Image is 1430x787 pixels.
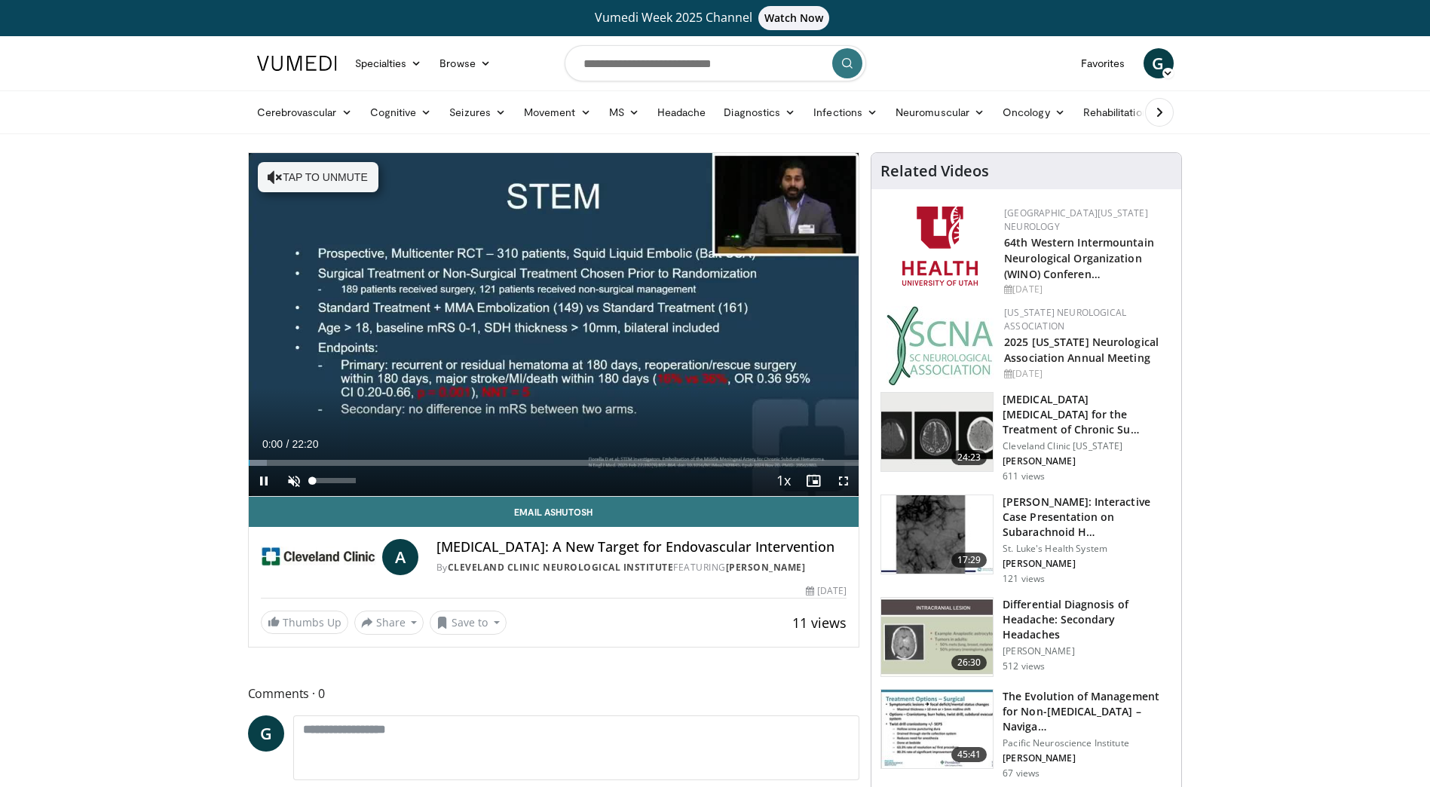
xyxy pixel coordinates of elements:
div: [DATE] [1004,367,1169,381]
img: 63821d75-5c38-4ca7-bb29-ce8e35b17261.150x105_q85_crop-smart_upscale.jpg [881,393,993,471]
a: Browse [430,48,500,78]
h4: [MEDICAL_DATA]: A New Target for Endovascular Intervention [436,539,847,556]
a: 26:30 Differential Diagnosis of Headache: Secondary Headaches [PERSON_NAME] 512 views [880,597,1172,677]
span: 11 views [792,614,847,632]
a: Favorites [1072,48,1135,78]
h3: [MEDICAL_DATA] [MEDICAL_DATA] for the Treatment of Chronic Su… [1003,392,1172,437]
img: 5ece53c9-d30b-4b06-914f-19985e936052.150x105_q85_crop-smart_upscale.jpg [881,495,993,574]
a: Neuromuscular [886,97,994,127]
button: Share [354,611,424,635]
p: Pacific Neuroscience Institute [1003,737,1172,749]
video-js: Video Player [249,153,859,497]
span: 24:23 [951,450,988,465]
a: Vumedi Week 2025 ChannelWatch Now [259,6,1171,30]
div: Volume Level [313,478,356,483]
button: Pause [249,466,279,496]
div: [DATE] [806,584,847,598]
div: [DATE] [1004,283,1169,296]
img: VuMedi Logo [257,56,337,71]
div: Progress Bar [249,460,859,466]
p: 67 views [1003,767,1040,779]
a: Seizures [440,97,515,127]
a: Oncology [994,97,1074,127]
img: 0939e27f-1c3b-4599-bdeb-2b46433d2fab.150x105_q85_crop-smart_upscale.jpg [881,690,993,768]
a: [GEOGRAPHIC_DATA][US_STATE] Neurology [1004,207,1148,233]
a: Headache [648,97,715,127]
p: [PERSON_NAME] [1003,558,1172,570]
a: MS [600,97,648,127]
p: [PERSON_NAME] [1003,645,1172,657]
a: Diagnostics [715,97,804,127]
a: A [382,539,418,575]
a: G [1144,48,1174,78]
span: 26:30 [951,655,988,670]
h4: Related Videos [880,162,989,180]
button: Unmute [279,466,309,496]
button: Fullscreen [828,466,859,496]
p: Cleveland Clinic [US_STATE] [1003,440,1172,452]
img: d7d9bb39-0481-4c1d-a7eb-325547bafa8c.150x105_q85_crop-smart_upscale.jpg [881,598,993,676]
span: Comments 0 [248,684,860,703]
a: Rehabilitation [1074,97,1157,127]
a: [PERSON_NAME] [726,561,806,574]
p: 611 views [1003,470,1045,482]
span: 22:20 [292,438,318,450]
button: Save to [430,611,507,635]
p: St. Luke's Health System [1003,543,1172,555]
span: 45:41 [951,747,988,762]
h3: [PERSON_NAME]: Interactive Case Presentation on Subarachnoid H… [1003,495,1172,540]
span: / [286,438,289,450]
img: f6362829-b0a3-407d-a044-59546adfd345.png.150x105_q85_autocrop_double_scale_upscale_version-0.2.png [902,207,978,286]
a: Cognitive [361,97,441,127]
p: 121 views [1003,573,1045,585]
p: 512 views [1003,660,1045,672]
a: Cerebrovascular [248,97,361,127]
a: 64th Western Intermountain Neurological Organization (WINO) Conferen… [1004,235,1154,281]
div: By FEATURING [436,561,847,574]
img: b123db18-9392-45ae-ad1d-42c3758a27aa.jpg.150x105_q85_autocrop_double_scale_upscale_version-0.2.jpg [886,306,994,385]
p: [PERSON_NAME] [1003,752,1172,764]
a: Specialties [346,48,431,78]
h3: Differential Diagnosis of Headache: Secondary Headaches [1003,597,1172,642]
button: Enable picture-in-picture mode [798,466,828,496]
span: 17:29 [951,553,988,568]
a: 17:29 [PERSON_NAME]: Interactive Case Presentation on Subarachnoid H… St. Luke's Health System [P... [880,495,1172,585]
a: Movement [515,97,600,127]
a: Infections [804,97,886,127]
img: Cleveland Clinic Neurological Institute [261,539,376,575]
button: Playback Rate [768,466,798,496]
a: 24:23 [MEDICAL_DATA] [MEDICAL_DATA] for the Treatment of Chronic Su… Cleveland Clinic [US_STATE] ... [880,392,1172,482]
a: G [248,715,284,752]
span: Watch Now [758,6,830,30]
button: Tap to unmute [258,162,378,192]
h3: The Evolution of Management for Non-[MEDICAL_DATA] – Naviga… [1003,689,1172,734]
a: Email Ashutosh [249,497,859,527]
span: Vumedi Week 2025 Channel [595,9,836,26]
a: Thumbs Up [261,611,348,634]
p: [PERSON_NAME] [1003,455,1172,467]
a: [US_STATE] Neurological Association [1004,306,1126,332]
a: 2025 [US_STATE] Neurological Association Annual Meeting [1004,335,1159,365]
a: 45:41 The Evolution of Management for Non-[MEDICAL_DATA] – Naviga… Pacific Neuroscience Institute... [880,689,1172,779]
a: Cleveland Clinic Neurological Institute [448,561,674,574]
input: Search topics, interventions [565,45,866,81]
span: 0:00 [262,438,283,450]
